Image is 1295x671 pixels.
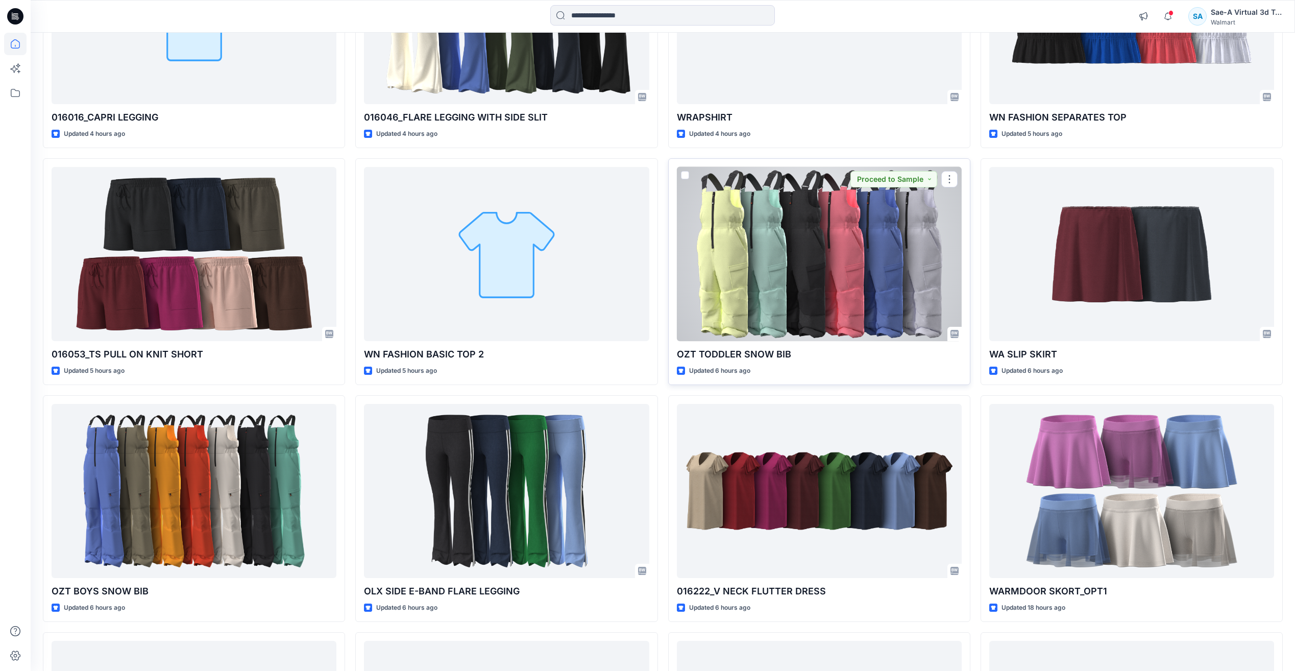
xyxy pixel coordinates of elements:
[64,603,125,613] p: Updated 6 hours ago
[689,603,750,613] p: Updated 6 hours ago
[1001,129,1062,139] p: Updated 5 hours ago
[677,404,962,578] a: 016222_V NECK FLUTTER DRESS
[52,584,336,598] p: OZT BOYS SNOW BIB
[364,167,649,341] a: WN FASHION BASIC TOP 2
[989,167,1274,341] a: WA SLIP SKIRT
[1001,603,1065,613] p: Updated 18 hours ago
[1001,366,1063,376] p: Updated 6 hours ago
[689,129,750,139] p: Updated 4 hours ago
[1188,7,1207,26] div: SA
[989,584,1274,598] p: WARMDOOR SKORT_OPT1
[52,167,336,341] a: 016053_TS PULL ON KNIT SHORT
[376,603,437,613] p: Updated 6 hours ago
[52,404,336,578] a: OZT BOYS SNOW BIB
[52,347,336,362] p: 016053_TS PULL ON KNIT SHORT
[364,584,649,598] p: OLX SIDE E-BAND FLARE LEGGING
[689,366,750,376] p: Updated 6 hours ago
[989,404,1274,578] a: WARMDOOR SKORT_OPT1
[376,366,437,376] p: Updated 5 hours ago
[364,347,649,362] p: WN FASHION BASIC TOP 2
[989,347,1274,362] p: WA SLIP SKIRT
[364,404,649,578] a: OLX SIDE E-BAND FLARE LEGGING
[376,129,437,139] p: Updated 4 hours ago
[64,366,125,376] p: Updated 5 hours ago
[64,129,125,139] p: Updated 4 hours ago
[677,584,962,598] p: 016222_V NECK FLUTTER DRESS
[677,347,962,362] p: OZT TODDLER SNOW BIB
[677,167,962,341] a: OZT TODDLER SNOW BIB
[52,110,336,125] p: 016016_CAPRI LEGGING
[1211,6,1282,18] div: Sae-A Virtual 3d Team
[989,110,1274,125] p: WN FASHION SEPARATES TOP
[1211,18,1282,26] div: Walmart
[677,110,962,125] p: WRAPSHIRT
[364,110,649,125] p: 016046_FLARE LEGGING WITH SIDE SLIT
